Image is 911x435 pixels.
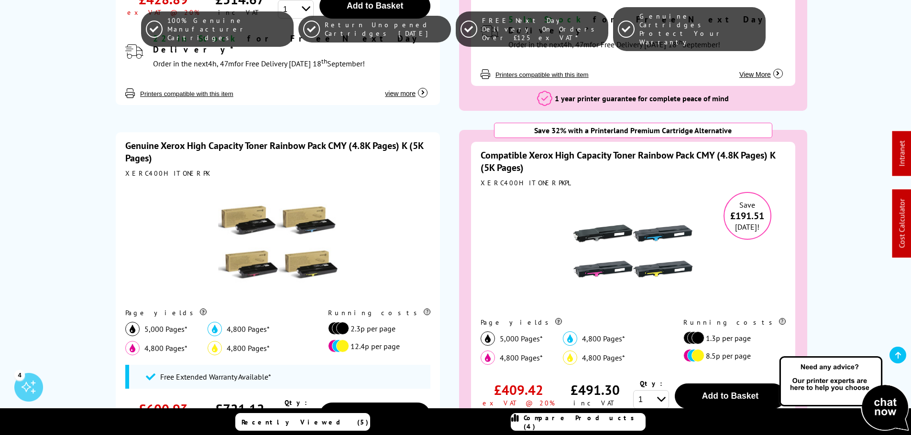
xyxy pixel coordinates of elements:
[167,16,288,42] span: 100% Genuine Manufacturer Cartridges
[500,334,543,343] span: 5,000 Pages*
[208,341,222,355] img: yellow_icon.svg
[571,381,620,399] div: £491.30
[640,379,662,388] span: Qty:
[208,59,234,68] span: 4h, 47m
[897,141,907,167] a: Intranet
[144,343,187,353] span: 4,800 Pages*
[328,322,426,335] li: 2.3p per page
[125,341,140,355] img: magenta_icon.svg
[537,91,552,106] img: 1 year printer guarantee
[144,324,187,334] span: 5,000 Pages*
[125,308,308,317] div: Page yields
[897,199,907,248] a: Cost Calculator
[639,12,760,46] span: Genuine Cartridges Protect Your Warranty
[285,398,307,407] span: Qty:
[160,372,271,382] span: Free Extended Warranty Available*
[227,343,270,353] span: 4,800 Pages*
[319,403,430,428] button: Add to Basket
[683,318,786,327] div: Running costs
[736,61,786,79] button: View More
[125,322,140,336] img: black_icon.svg
[125,169,430,178] div: XERC400HITONERPK
[493,71,592,79] button: Printers compatible with this item
[218,182,338,302] img: Xerox High Capacity Toner Rainbow Pack CMY (4.8K Pages) K (5K Pages)
[325,21,446,38] span: Return Unopened Cartridges [DATE]
[724,210,770,222] span: £191.51
[208,322,222,336] img: cyan_icon.svg
[328,308,430,317] div: Running costs
[235,413,370,431] a: Recently Viewed (5)
[153,59,365,68] span: Order in the next for Free Delivery [DATE] 18 September!
[321,57,327,65] sup: th
[125,139,423,164] a: Genuine Xerox High Capacity Toner Rainbow Pack CMY (4.8K Pages) K (5K Pages)
[524,414,645,431] span: Compare Products (4)
[573,192,693,311] img: Compatible Xerox High Capacity Toner Rainbow Pack CMY (4.8K Pages) K (5K Pages)
[481,318,664,327] div: Page yields
[215,400,264,418] div: £721.12
[511,413,646,431] a: Compare Products (4)
[328,340,426,352] li: 12.4p per page
[683,349,781,362] li: 8.5p per page
[241,418,369,426] span: Recently Viewed (5)
[481,331,495,346] img: black_icon.svg
[582,334,625,343] span: 4,800 Pages*
[227,324,270,334] span: 4,800 Pages*
[481,179,786,187] div: XERC400HITONERPKPL
[482,16,603,42] span: FREE Next Day Delivery On Orders Over £125 ex VAT*
[494,381,543,399] div: £409.42
[582,353,625,362] span: 4,800 Pages*
[494,123,772,138] div: Save 32% with a Printerland Premium Cartridge Alternative
[555,94,729,103] span: 1 year printer guarantee for complete peace of mind
[573,399,617,407] div: inc VAT
[382,80,430,98] button: view more
[385,90,416,97] span: view more
[702,391,758,401] span: Add to Basket
[683,331,781,344] li: 1.3p per page
[500,353,543,362] span: 4,800 Pages*
[137,90,236,98] button: Printers compatible with this item
[139,400,188,418] div: £600.93
[481,350,495,365] img: magenta_icon.svg
[675,383,786,409] button: Add to Basket
[739,200,755,210] span: Save
[563,331,577,346] img: cyan_icon.svg
[739,71,771,78] span: View More
[735,222,759,232] span: [DATE]!
[483,399,555,407] div: ex VAT @ 20%
[14,370,25,380] div: 4
[563,350,577,365] img: yellow_icon.svg
[481,149,775,174] a: Compatible Xerox High Capacity Toner Rainbow Pack CMY (4.8K Pages) K (5K Pages)
[777,355,911,433] img: Open Live Chat window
